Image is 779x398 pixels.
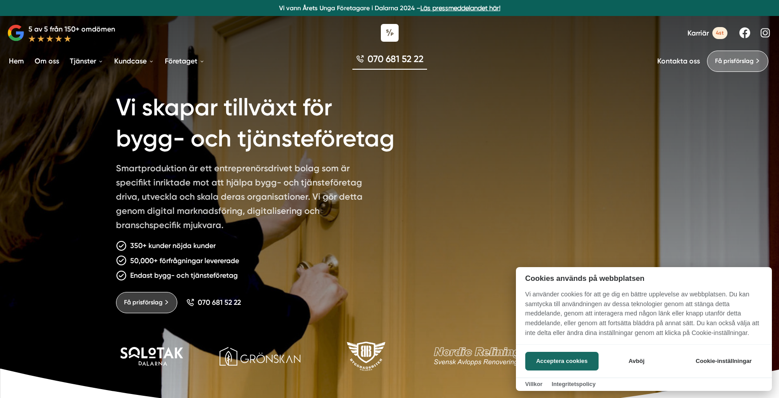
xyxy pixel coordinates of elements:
[525,352,599,370] button: Acceptera cookies
[601,352,672,370] button: Avböj
[516,274,772,283] h2: Cookies används på webbplatsen
[685,352,763,370] button: Cookie-inställningar
[516,290,772,344] p: Vi använder cookies för att ge dig en bättre upplevelse av webbplatsen. Du kan samtycka till anvä...
[551,381,595,387] a: Integritetspolicy
[525,381,543,387] a: Villkor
